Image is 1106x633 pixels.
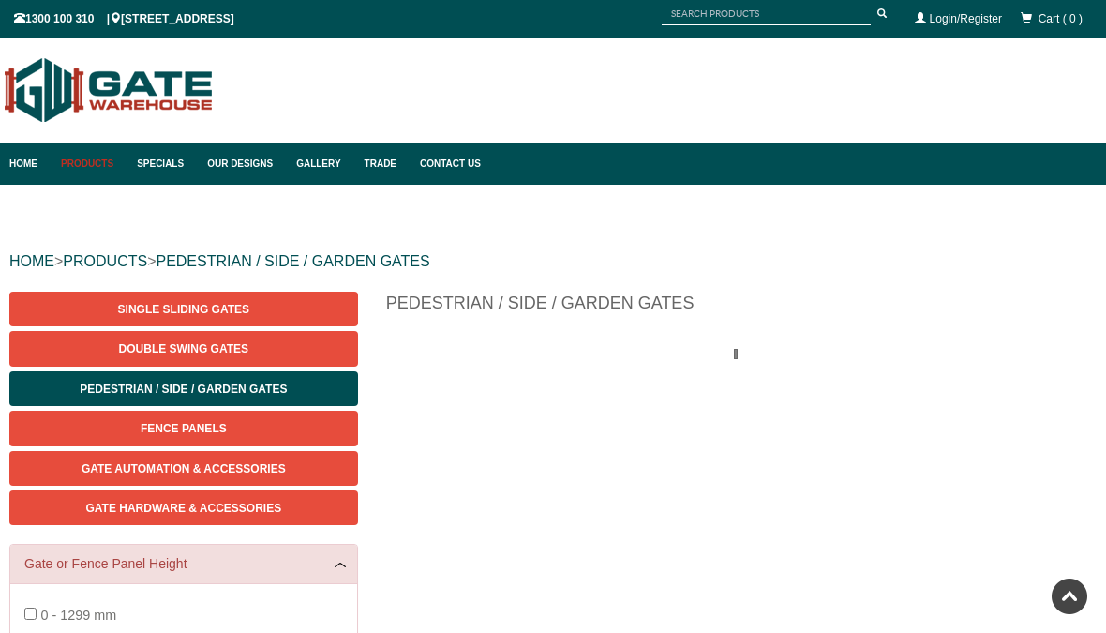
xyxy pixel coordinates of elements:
[386,292,1097,324] h1: Pedestrian / Side / Garden Gates
[355,143,411,185] a: Trade
[80,383,287,396] span: Pedestrian / Side / Garden Gates
[156,253,429,269] a: PEDESTRIAN / SIDE / GARDEN GATES
[9,143,52,185] a: Home
[127,143,198,185] a: Specials
[40,608,116,623] span: 0 - 1299 mm
[24,554,343,574] a: Gate or Fence Panel Height
[63,253,147,269] a: PRODUCTS
[119,342,248,355] span: Double Swing Gates
[9,253,54,269] a: HOME
[1039,12,1083,25] span: Cart ( 0 )
[52,143,127,185] a: Products
[9,232,1097,292] div: > >
[9,451,358,486] a: Gate Automation & Accessories
[662,2,871,25] input: SEARCH PRODUCTS
[118,303,249,316] span: Single Sliding Gates
[287,143,354,185] a: Gallery
[9,411,358,445] a: Fence Panels
[9,292,358,326] a: Single Sliding Gates
[14,12,234,25] span: 1300 100 310 | [STREET_ADDRESS]
[9,331,358,366] a: Double Swing Gates
[734,349,749,359] img: please_wait.gif
[198,143,287,185] a: Our Designs
[85,502,281,515] span: Gate Hardware & Accessories
[141,422,227,435] span: Fence Panels
[930,12,1002,25] a: Login/Register
[82,462,286,475] span: Gate Automation & Accessories
[411,143,481,185] a: Contact Us
[9,490,358,525] a: Gate Hardware & Accessories
[9,371,358,406] a: Pedestrian / Side / Garden Gates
